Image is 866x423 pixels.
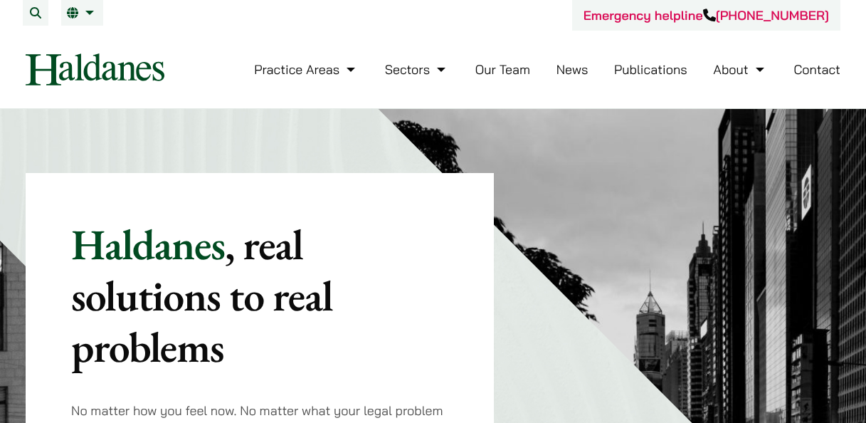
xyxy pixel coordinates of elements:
mark: , real solutions to real problems [71,216,332,375]
a: Practice Areas [254,61,359,78]
a: Publications [614,61,687,78]
a: News [556,61,588,78]
a: About [713,61,767,78]
a: Emergency helpline[PHONE_NUMBER] [584,7,829,23]
img: Logo of Haldanes [26,53,164,85]
a: Sectors [385,61,449,78]
p: Haldanes [71,219,448,372]
a: Contact [793,61,840,78]
a: EN [67,7,97,19]
a: Our Team [475,61,530,78]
